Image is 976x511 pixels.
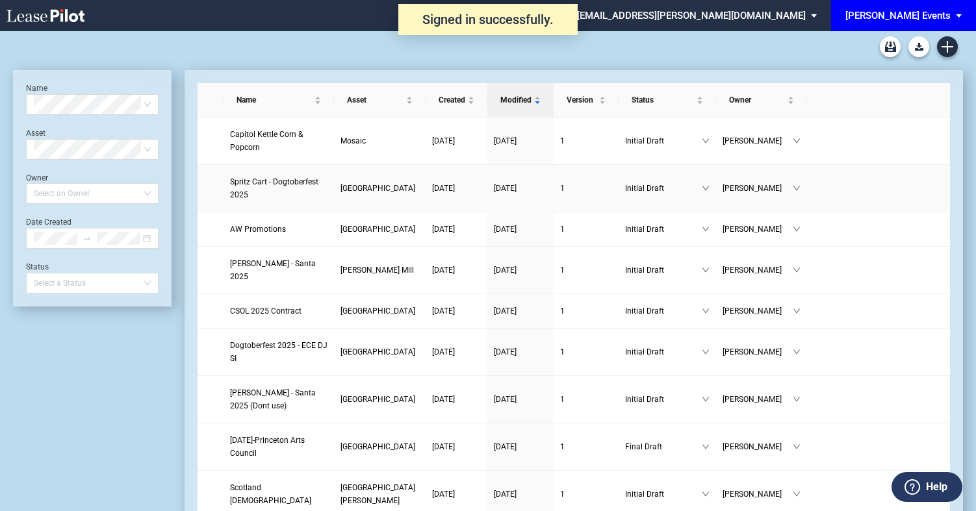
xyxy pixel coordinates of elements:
[625,223,702,236] span: Initial Draft
[560,136,565,145] span: 1
[432,395,455,404] span: [DATE]
[26,84,47,93] label: Name
[230,483,311,505] span: Scotland AME Zion Church
[398,4,578,35] div: Signed in successfully.
[230,130,303,152] span: Capitol Kettle Corn & Popcorn
[230,257,327,283] a: [PERSON_NAME] - Santa 2025
[632,93,694,106] span: Status
[625,305,702,318] span: Initial Draft
[845,10,951,21] div: [PERSON_NAME] Events
[494,223,547,236] a: [DATE]
[83,234,92,243] span: swap-right
[567,93,597,106] span: Version
[494,347,517,356] span: [DATE]
[625,440,702,453] span: Final Draft
[702,490,710,498] span: down
[793,307,801,315] span: down
[26,262,49,271] label: Status
[224,83,334,118] th: Name
[702,443,710,451] span: down
[560,182,612,195] a: 1
[892,472,962,502] button: Help
[230,175,327,201] a: Spritz Cart - Dogtoberfest 2025
[560,134,612,147] a: 1
[494,345,547,358] a: [DATE]
[432,223,481,236] a: [DATE]
[230,481,327,507] a: Scotland [DEMOGRAPHIC_DATA]
[426,83,487,118] th: Created
[560,345,612,358] a: 1
[908,36,929,57] a: Download Blank Form
[26,129,45,138] label: Asset
[494,440,547,453] a: [DATE]
[432,442,455,451] span: [DATE]
[702,266,710,274] span: down
[793,137,801,145] span: down
[230,225,286,234] span: AW Promotions
[340,266,414,275] span: Atherton Mill
[230,386,327,412] a: [PERSON_NAME] - Santa 2025 (Dont use)
[230,341,327,363] span: Dogtoberfest 2025 - ECE DJ SI
[880,36,901,57] a: Archive
[625,488,702,501] span: Initial Draft
[340,306,415,316] span: Freshfields Village
[494,393,547,406] a: [DATE]
[432,182,481,195] a: [DATE]
[560,393,612,406] a: 1
[500,93,532,106] span: Modified
[494,264,547,277] a: [DATE]
[716,83,807,118] th: Owner
[230,305,327,318] a: CSOL 2025 Contract
[625,393,702,406] span: Initial Draft
[340,483,415,505] span: Cabin John Village
[340,225,415,234] span: Downtown Palm Beach Gardens
[340,393,419,406] a: [GEOGRAPHIC_DATA]
[347,93,404,106] span: Asset
[432,264,481,277] a: [DATE]
[432,490,455,499] span: [DATE]
[237,93,312,106] span: Name
[230,259,316,281] span: Edwin McCora - Santa 2025
[560,395,565,404] span: 1
[560,442,565,451] span: 1
[560,223,612,236] a: 1
[625,182,702,195] span: Initial Draft
[793,443,801,451] span: down
[702,225,710,233] span: down
[723,134,793,147] span: [PERSON_NAME]
[937,36,958,57] a: Create new document
[494,182,547,195] a: [DATE]
[432,134,481,147] a: [DATE]
[230,434,327,460] a: [DATE]-Princeton Arts Council
[723,440,793,453] span: [PERSON_NAME]
[340,223,419,236] a: [GEOGRAPHIC_DATA]
[432,184,455,193] span: [DATE]
[340,184,415,193] span: Freshfields Village
[619,83,716,118] th: Status
[230,436,305,458] span: Day of the Dead-Princeton Arts Council
[340,395,415,404] span: Freshfields Village
[702,395,710,403] span: down
[230,128,327,154] a: Capitol Kettle Corn & Popcorn
[432,488,481,501] a: [DATE]
[560,488,612,501] a: 1
[340,134,419,147] a: Mosaic
[729,93,785,106] span: Owner
[560,305,612,318] a: 1
[432,305,481,318] a: [DATE]
[494,225,517,234] span: [DATE]
[702,137,710,145] span: down
[554,83,619,118] th: Version
[494,490,517,499] span: [DATE]
[340,440,419,453] a: [GEOGRAPHIC_DATA]
[230,223,327,236] a: AW Promotions
[340,136,366,145] span: Mosaic
[625,134,702,147] span: Initial Draft
[723,223,793,236] span: [PERSON_NAME]
[723,264,793,277] span: [PERSON_NAME]
[494,305,547,318] a: [DATE]
[926,479,947,495] label: Help
[494,442,517,451] span: [DATE]
[432,225,455,234] span: [DATE]
[26,218,71,227] label: Date Created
